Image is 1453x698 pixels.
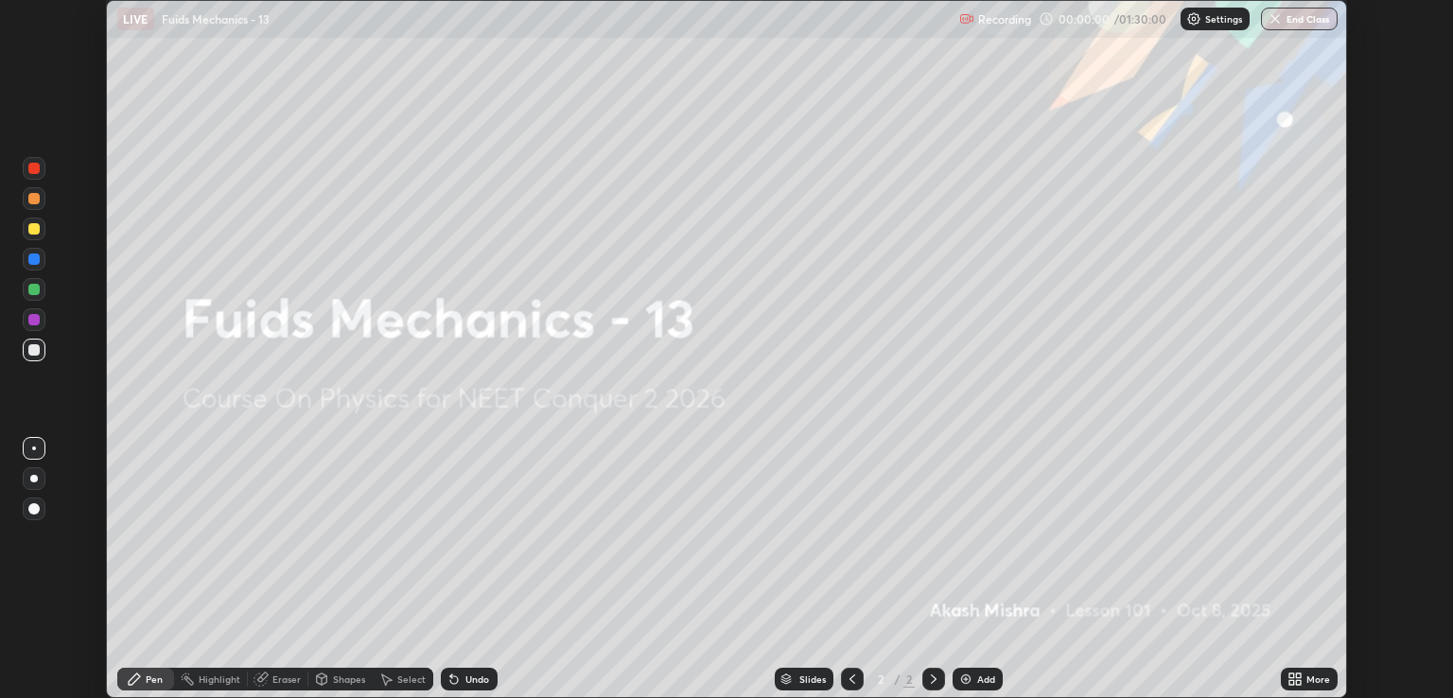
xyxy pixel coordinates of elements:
div: Select [397,674,426,684]
div: Highlight [199,674,240,684]
div: Add [977,674,995,684]
p: Fuids Mechanics - 13 [162,11,270,26]
button: End Class [1261,8,1338,30]
img: add-slide-button [958,672,973,687]
img: recording.375f2c34.svg [959,11,974,26]
p: Settings [1205,14,1242,24]
div: More [1306,674,1330,684]
p: LIVE [123,11,149,26]
div: Slides [799,674,826,684]
div: Shapes [333,674,365,684]
div: 2 [871,673,890,685]
div: 2 [903,671,915,688]
img: end-class-cross [1268,11,1283,26]
div: Eraser [272,674,301,684]
div: Pen [146,674,163,684]
img: class-settings-icons [1186,11,1201,26]
div: Undo [465,674,489,684]
p: Recording [978,12,1031,26]
div: / [894,673,900,685]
